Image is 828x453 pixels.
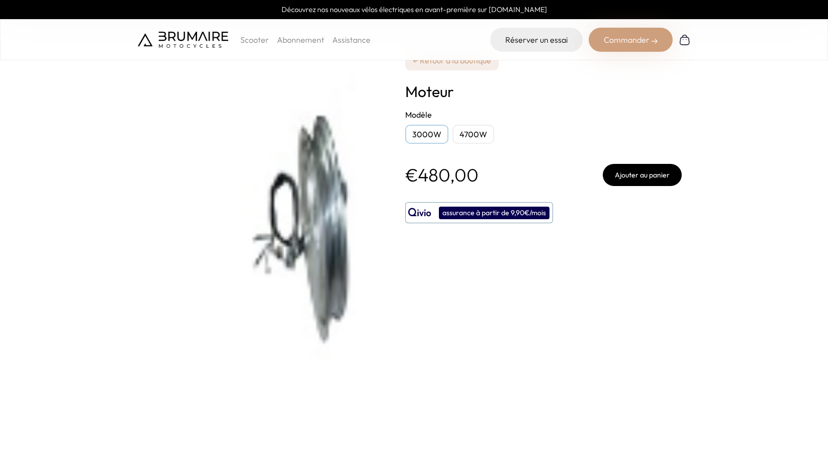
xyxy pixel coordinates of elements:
p: €480,00 [405,165,479,185]
h1: Moteur [405,82,682,101]
div: Commander [589,28,673,52]
div: 4700W [452,125,494,144]
a: Abonnement [277,35,324,45]
a: Réserver un essai [490,28,583,52]
div: assurance à partir de 9,90€/mois [439,207,549,219]
p: Scooter [240,34,269,46]
button: Ajouter au panier [603,164,682,186]
div: 3000W [405,125,448,144]
button: assurance à partir de 9,90€/mois [405,202,553,223]
img: Panier [679,34,691,46]
a: Assistance [332,35,371,45]
img: logo qivio [408,207,431,219]
img: right-arrow-2.png [652,38,658,44]
img: Brumaire Motocycles [138,32,228,48]
img: Moteur [138,25,389,437]
h2: Modèle [405,109,682,121]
